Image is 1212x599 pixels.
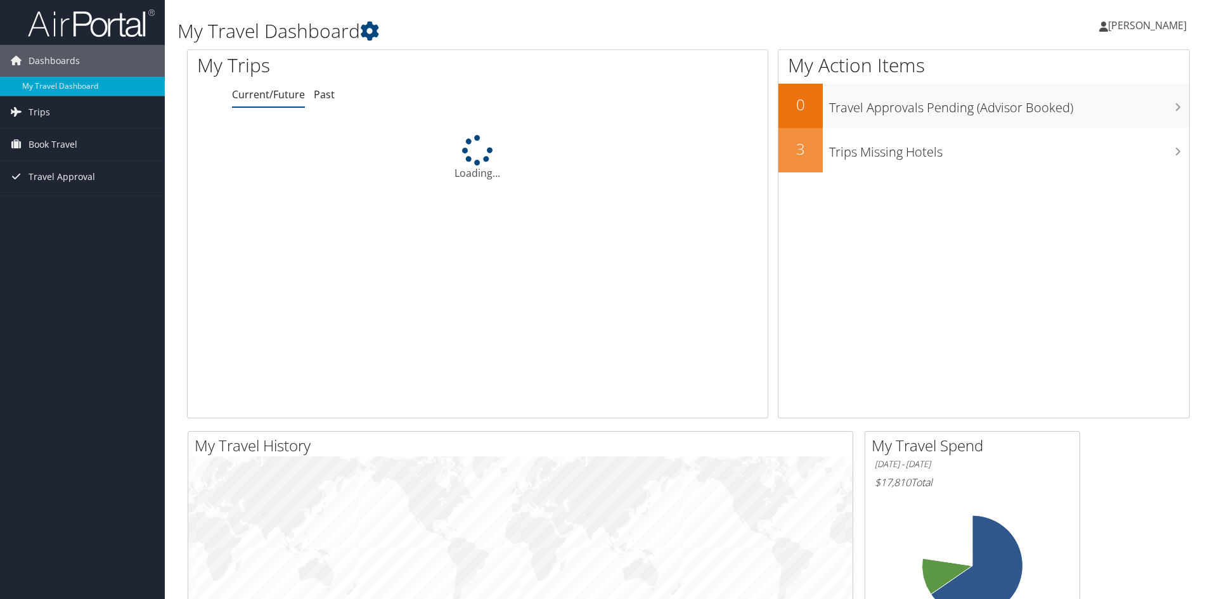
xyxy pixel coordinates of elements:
h6: [DATE] - [DATE] [875,458,1070,470]
h1: My Trips [197,52,517,79]
a: Past [314,87,335,101]
span: Book Travel [29,129,77,160]
h2: 3 [778,138,823,160]
span: Trips [29,96,50,128]
a: Current/Future [232,87,305,101]
a: 0Travel Approvals Pending (Advisor Booked) [778,84,1189,128]
h3: Travel Approvals Pending (Advisor Booked) [829,93,1189,117]
h2: 0 [778,94,823,115]
span: [PERSON_NAME] [1108,18,1187,32]
div: Loading... [188,135,768,181]
a: [PERSON_NAME] [1099,6,1199,44]
h2: My Travel History [195,435,853,456]
h2: My Travel Spend [872,435,1080,456]
h3: Trips Missing Hotels [829,137,1189,161]
a: 3Trips Missing Hotels [778,128,1189,172]
span: $17,810 [875,475,911,489]
span: Dashboards [29,45,80,77]
h1: My Action Items [778,52,1189,79]
h1: My Travel Dashboard [177,18,859,44]
span: Travel Approval [29,161,95,193]
img: airportal-logo.png [28,8,155,38]
h6: Total [875,475,1070,489]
